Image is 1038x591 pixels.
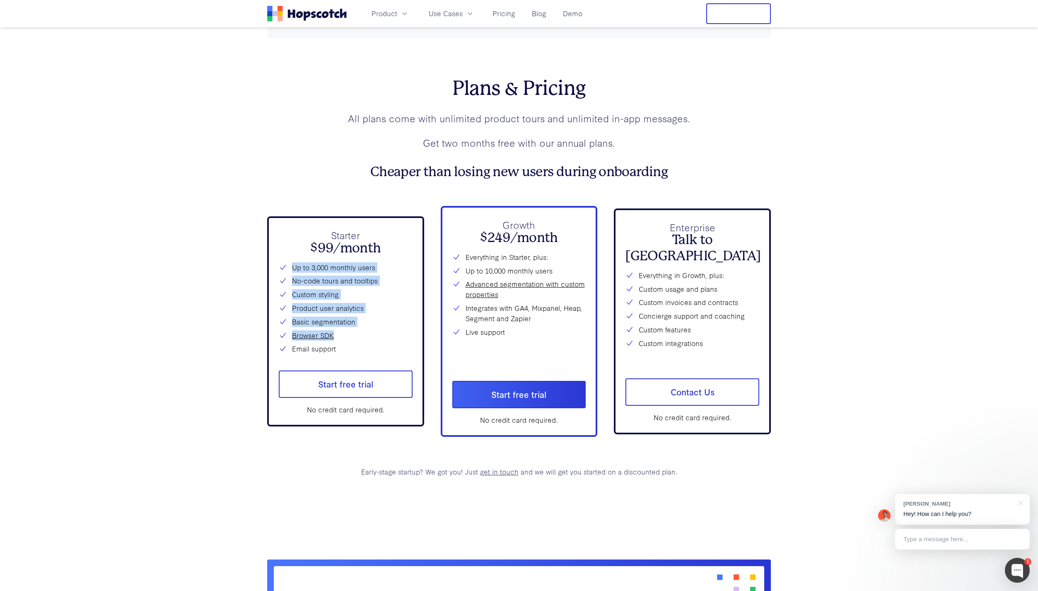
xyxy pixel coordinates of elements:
[279,303,413,313] li: Product user analytics
[625,232,759,264] h2: Talk to [GEOGRAPHIC_DATA]
[279,276,413,286] li: No-code tours and tooltips
[625,270,759,281] li: Everything in Growth, plus:
[267,467,771,477] p: Early-stage startup? We got you! Just and we will get you started on a discounted plan.
[452,218,586,232] p: Growth
[267,164,771,180] h3: Cheaper than losing new users during onboarding
[625,284,759,294] li: Custom usage and plans
[279,404,413,415] div: No credit card required.
[625,311,759,321] li: Concierge support and coaching
[429,8,463,19] span: Use Cases
[372,8,397,19] span: Product
[625,378,759,406] a: Contact Us
[424,7,479,20] button: Use Cases
[279,240,413,256] h2: $99/month
[267,111,771,126] p: All plans come with unlimited product tours and unlimited in-app messages.
[452,381,586,408] a: Start free trial
[279,289,413,300] li: Custom styling
[706,3,771,24] button: Free Trial
[452,415,586,425] div: No credit card required.
[529,7,550,20] a: Blog
[878,509,891,522] img: Mark Spera
[452,230,586,246] h2: $249/month
[452,303,586,324] li: Integrates with GA4, Mixpanel, Heap, Segment and Zapier
[279,262,413,273] li: Up to 3,000 monthly users
[367,7,414,20] button: Product
[292,330,334,341] a: Browser SDK
[452,252,586,262] li: Everything in Starter, plus:
[625,325,759,335] li: Custom features
[267,136,771,150] p: Get two months free with our annual plans.
[279,317,413,327] li: Basic segmentation
[267,77,771,101] h2: Plans & Pricing
[279,228,413,242] p: Starter
[625,338,759,349] li: Custom integrations
[480,467,519,476] a: get in touch
[895,529,1030,550] div: Type a message here...
[625,412,759,423] div: No credit card required.
[466,279,586,300] a: Advanced segmentation with custom properties
[625,297,759,308] li: Custom invoices and contracts
[1024,558,1031,565] div: 1
[560,7,586,20] a: Demo
[279,371,413,398] a: Start free trial
[452,327,586,337] li: Live support
[489,7,519,20] a: Pricing
[452,266,586,276] li: Up to 10,000 monthly users
[903,500,1013,508] div: [PERSON_NAME]
[267,6,347,22] a: Home
[279,344,413,354] li: Email support
[903,510,1021,518] p: Hey! How can I help you?
[625,220,759,235] p: Enterprise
